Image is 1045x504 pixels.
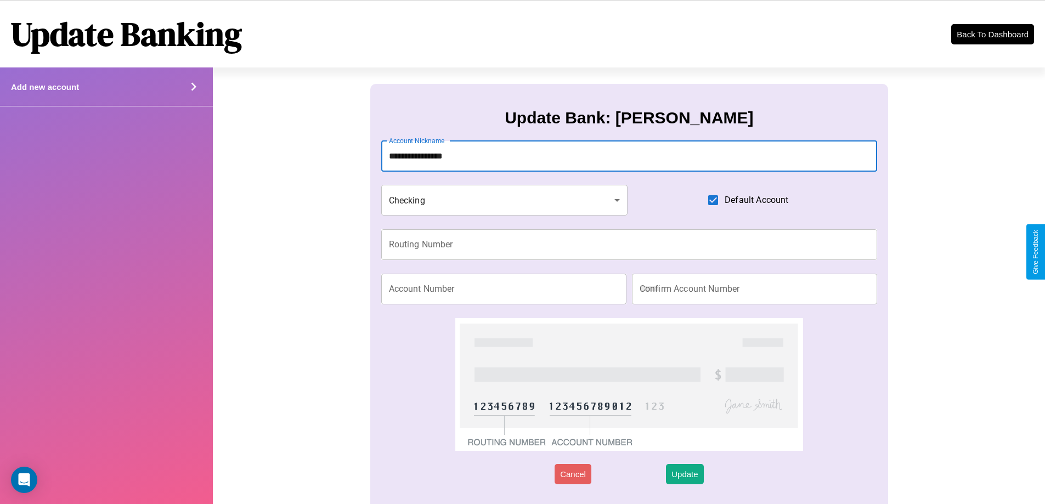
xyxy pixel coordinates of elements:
button: Cancel [555,464,591,484]
div: Open Intercom Messenger [11,467,37,493]
div: Checking [381,185,628,216]
img: check [455,318,803,451]
h1: Update Banking [11,12,242,56]
label: Account Nickname [389,136,445,145]
h3: Update Bank: [PERSON_NAME] [505,109,753,127]
h4: Add new account [11,82,79,92]
button: Update [666,464,703,484]
button: Back To Dashboard [951,24,1034,44]
span: Default Account [725,194,788,207]
div: Give Feedback [1032,230,1040,274]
